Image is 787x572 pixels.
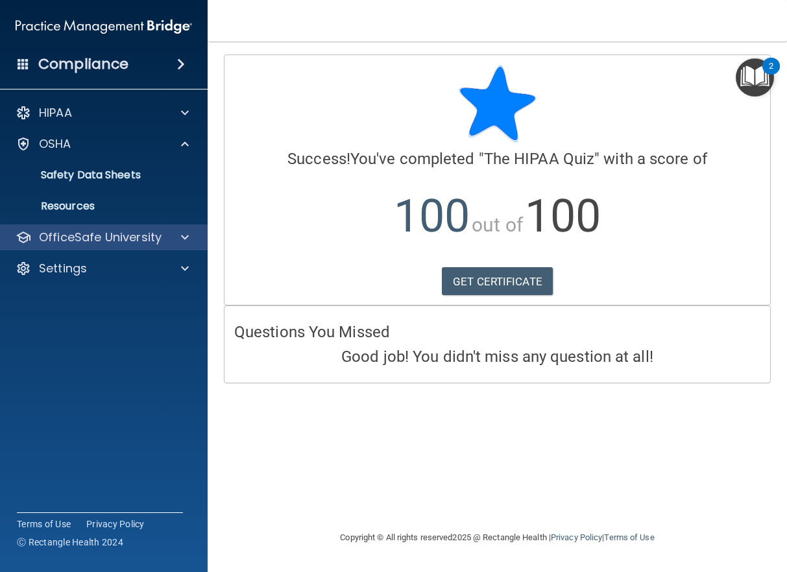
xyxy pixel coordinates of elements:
h4: You've completed " " with a score of [234,150,760,167]
p: Resources [8,200,186,213]
div: Copyright © All rights reserved 2025 @ Rectangle Health | | [261,517,734,558]
p: Settings [39,261,87,276]
span: Success! [287,150,350,168]
a: OSHA [16,136,189,152]
span: out of [472,213,523,236]
a: GET CERTIFICATE [442,267,553,296]
a: Privacy Policy [551,532,602,542]
h4: Questions You Missed [234,324,760,340]
span: 100 [525,189,601,243]
h4: Compliance [38,55,128,73]
a: Terms of Use [604,532,654,542]
a: OfficeSafe University [16,230,189,245]
button: Open Resource Center, 2 new notifications [736,58,774,97]
a: Privacy Policy [86,518,145,530]
span: Ⓒ Rectangle Health 2024 [17,536,123,549]
iframe: Drift Widget Chat Controller [563,480,771,532]
p: HIPAA [39,105,72,121]
a: Settings [16,261,189,276]
p: OfficeSafe University [39,230,162,245]
p: Safety Data Sheets [8,169,186,182]
a: Terms of Use [17,518,71,530]
a: HIPAA [16,105,189,121]
img: blue-star-rounded.9d042014.png [459,65,537,143]
img: PMB logo [16,14,192,40]
span: 100 [394,189,470,243]
h4: Good job! You didn't miss any question at all! [234,348,760,365]
p: OSHA [39,136,71,152]
span: The HIPAA Quiz [484,150,594,168]
div: 2 [769,66,773,83]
